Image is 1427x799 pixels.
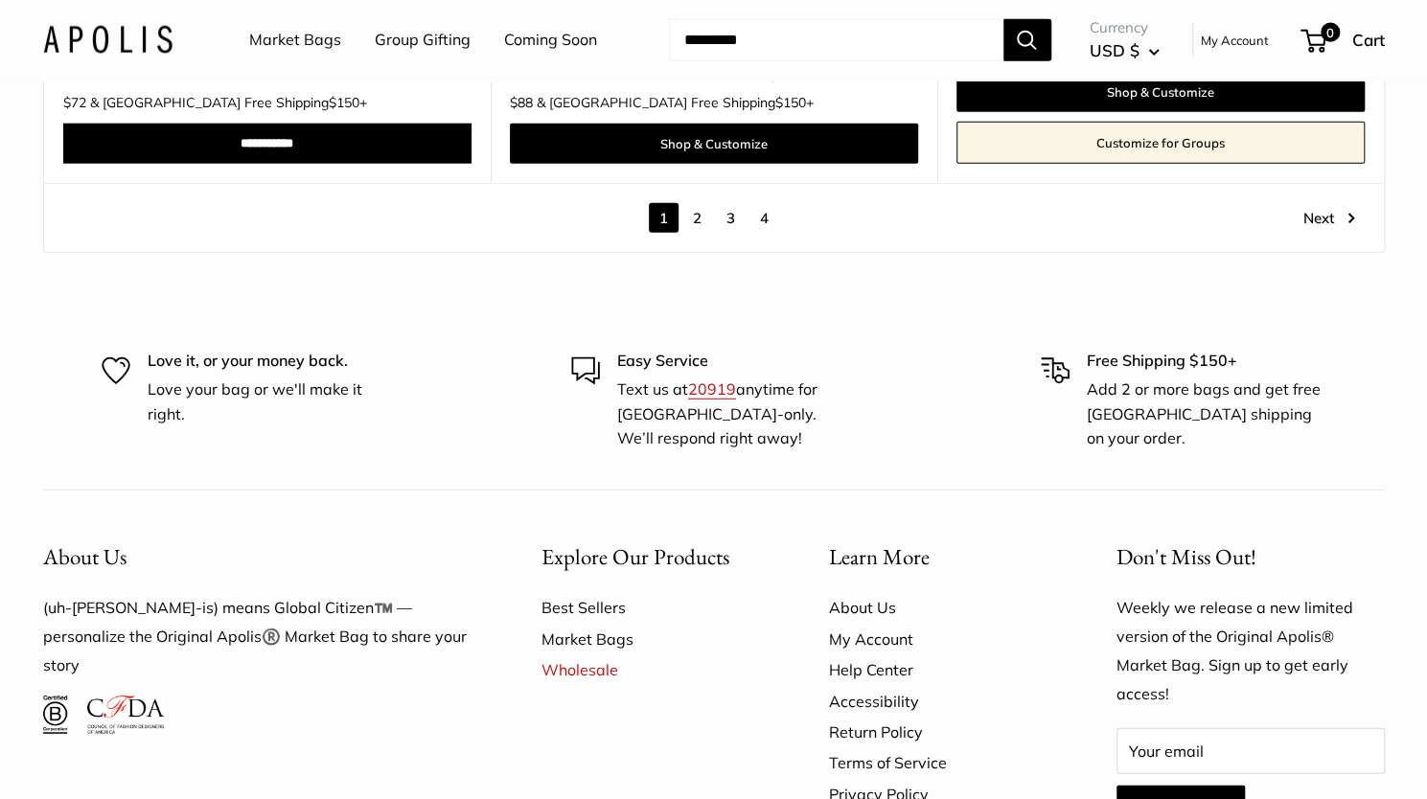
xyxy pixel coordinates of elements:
[1116,538,1385,576] p: Don't Miss Out!
[510,124,918,164] a: Shop & Customize
[829,717,1049,747] a: Return Policy
[649,203,679,233] span: 1
[43,696,69,734] img: Certified B Corporation
[1090,40,1139,60] span: USD $
[682,203,712,233] a: 2
[749,203,779,233] a: 4
[829,654,1049,685] a: Help Center
[249,26,341,55] a: Market Bags
[87,696,163,734] img: Council of Fashion Designers of America Member
[375,26,471,55] a: Group Gifting
[43,538,474,576] button: About Us
[617,377,857,451] p: Text us at anytime for [GEOGRAPHIC_DATA]-only. We’ll respond right away!
[329,94,359,111] span: $150
[688,379,736,399] a: 20919
[1201,29,1269,52] a: My Account
[1003,19,1051,61] button: Search
[1352,30,1385,50] span: Cart
[1116,594,1385,709] p: Weekly we release a new limited version of the Original Apolis® Market Bag. Sign up to get early ...
[1087,349,1326,374] p: Free Shipping $150+
[537,96,814,109] span: & [GEOGRAPHIC_DATA] Free Shipping +
[510,94,533,111] span: $88
[90,96,367,109] span: & [GEOGRAPHIC_DATA] Free Shipping +
[1320,23,1339,42] span: 0
[829,624,1049,654] a: My Account
[1087,377,1326,451] p: Add 2 or more bags and get free [GEOGRAPHIC_DATA] shipping on your order.
[775,94,806,111] span: $150
[669,19,1003,61] input: Search...
[148,349,387,374] p: Love it, or your money back.
[1303,203,1355,233] a: Next
[829,542,930,571] span: Learn More
[956,122,1365,164] a: Customize for Groups
[148,377,387,426] p: Love your bag or we'll make it right.
[1090,14,1160,41] span: Currency
[43,594,474,680] p: (uh-[PERSON_NAME]-is) means Global Citizen™️ — personalize the Original Apolis®️ Market Bag to sh...
[43,26,173,54] img: Apolis
[716,203,746,233] a: 3
[541,654,762,685] a: Wholesale
[541,624,762,654] a: Market Bags
[956,72,1365,112] a: Shop & Customize
[829,538,1049,576] button: Learn More
[63,94,86,111] span: $72
[1302,25,1385,56] a: 0 Cart
[541,538,762,576] button: Explore Our Products
[829,686,1049,717] a: Accessibility
[43,542,127,571] span: About Us
[1090,35,1160,66] button: USD $
[617,349,857,374] p: Easy Service
[829,592,1049,623] a: About Us
[541,592,762,623] a: Best Sellers
[829,747,1049,778] a: Terms of Service
[541,542,729,571] span: Explore Our Products
[504,26,597,55] a: Coming Soon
